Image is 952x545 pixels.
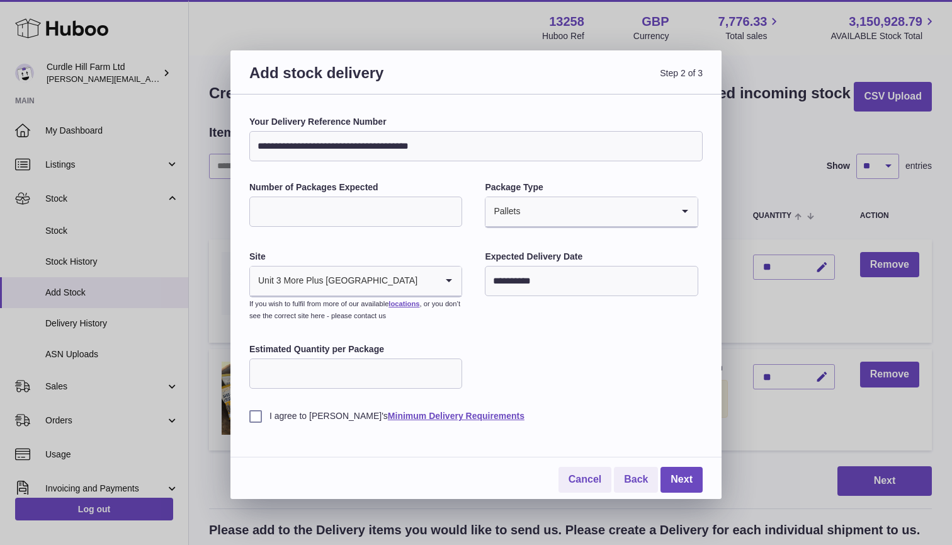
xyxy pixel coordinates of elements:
[249,410,703,422] label: I agree to [PERSON_NAME]'s
[614,467,658,493] a: Back
[558,467,611,493] a: Cancel
[660,467,703,493] a: Next
[485,197,697,227] div: Search for option
[418,267,436,295] input: Search for option
[388,411,524,421] a: Minimum Delivery Requirements
[250,267,418,295] span: Unit 3 More Plus [GEOGRAPHIC_DATA]
[249,63,476,98] h3: Add stock delivery
[485,181,698,193] label: Package Type
[250,267,462,297] div: Search for option
[388,300,419,307] a: locations
[249,181,462,193] label: Number of Packages Expected
[485,251,698,263] label: Expected Delivery Date
[476,63,703,98] span: Step 2 of 3
[249,343,462,355] label: Estimated Quantity per Package
[249,116,703,128] label: Your Delivery Reference Number
[249,251,462,263] label: Site
[521,197,672,226] input: Search for option
[249,300,460,319] small: If you wish to fulfil from more of our available , or you don’t see the correct site here - pleas...
[485,197,521,226] span: Pallets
